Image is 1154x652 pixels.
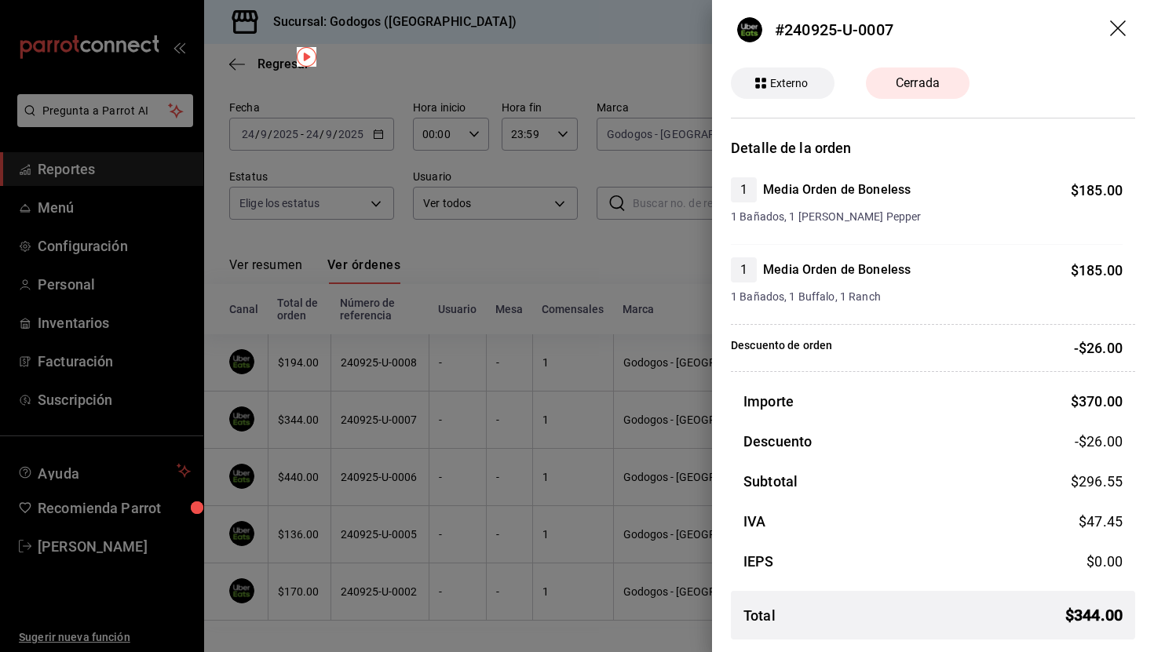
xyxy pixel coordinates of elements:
[1071,262,1123,279] span: $ 185.00
[763,260,911,279] h4: Media Orden de Boneless
[1074,337,1123,359] p: -$26.00
[743,431,812,452] h3: Descuento
[886,74,949,93] span: Cerrada
[1079,513,1123,530] span: $ 47.45
[1086,553,1123,570] span: $ 0.00
[1075,431,1123,452] span: -$26.00
[1071,473,1123,490] span: $ 296.55
[743,391,794,412] h3: Importe
[1065,603,1123,627] span: $ 344.00
[743,551,774,572] h3: IEPS
[731,180,757,199] span: 1
[743,511,765,532] h3: IVA
[731,260,757,279] span: 1
[731,137,1135,158] h3: Detalle de la orden
[743,471,798,492] h3: Subtotal
[731,289,1123,305] span: 1 Bañados, 1 Buffalo, 1 Ranch
[297,47,316,67] img: Tooltip marker
[731,209,1123,225] span: 1 Bañados, 1 [PERSON_NAME] Pepper
[764,75,815,92] span: Externo
[1110,20,1129,39] button: drag
[1071,182,1123,199] span: $ 185.00
[763,180,911,199] h4: Media Orden de Boneless
[1071,393,1123,410] span: $ 370.00
[731,337,832,359] p: Descuento de orden
[775,18,893,42] div: #240925-U-0007
[743,605,776,626] h3: Total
